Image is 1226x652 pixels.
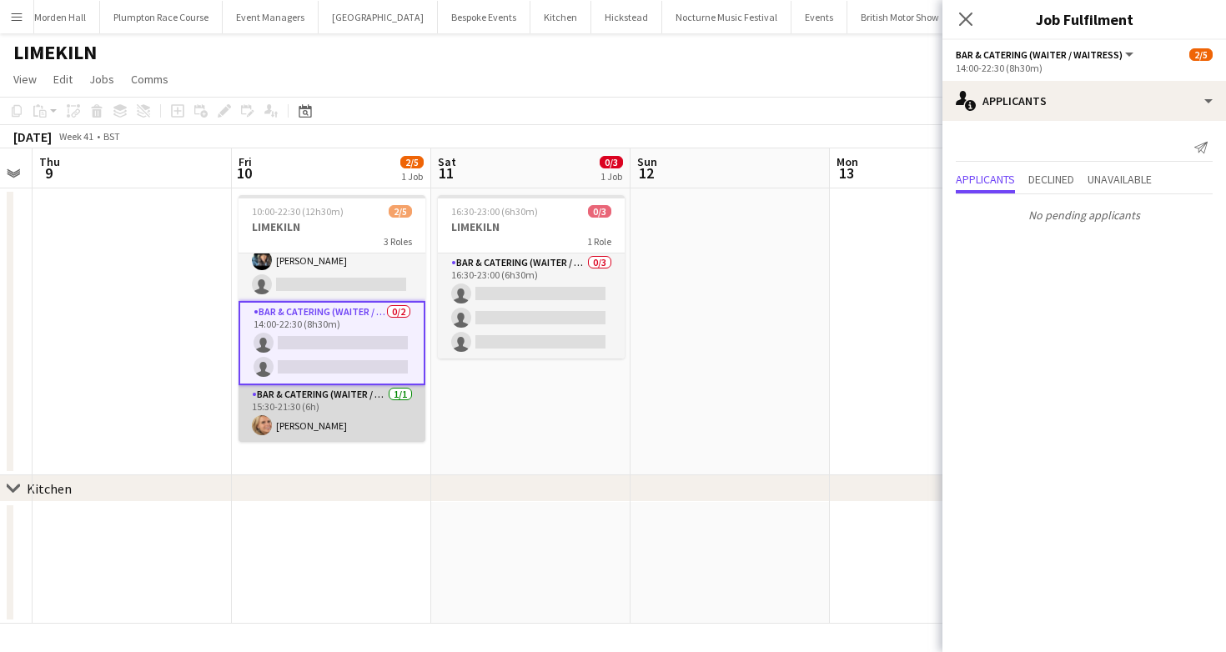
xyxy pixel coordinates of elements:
[223,1,319,33] button: Event Managers
[942,201,1226,229] p: No pending applicants
[27,480,72,497] div: Kitchen
[438,253,625,359] app-card-role: Bar & Catering (Waiter / waitress)0/316:30-23:00 (6h30m)
[239,195,425,442] app-job-card: 10:00-22:30 (12h30m)2/5LIMEKILN3 RolesBar & Catering (Waiter / waitress)1/210:00-20:00 (10h)[PERS...
[438,154,456,169] span: Sat
[438,1,530,33] button: Bespoke Events
[47,68,79,90] a: Edit
[956,173,1015,185] span: Applicants
[103,130,120,143] div: BST
[956,62,1213,74] div: 14:00-22:30 (8h30m)
[588,205,611,218] span: 0/3
[7,68,43,90] a: View
[124,68,175,90] a: Comms
[100,1,223,33] button: Plumpton Race Course
[662,1,791,33] button: Nocturne Music Festival
[239,220,425,301] app-card-role: Bar & Catering (Waiter / waitress)1/210:00-20:00 (10h)[PERSON_NAME]
[239,385,425,442] app-card-role: Bar & Catering (Waiter / waitress)1/115:30-21:30 (6h)[PERSON_NAME]
[400,156,424,168] span: 2/5
[600,170,622,183] div: 1 Job
[236,163,252,183] span: 10
[1189,48,1213,61] span: 2/5
[635,163,657,183] span: 12
[389,205,412,218] span: 2/5
[591,1,662,33] button: Hickstead
[438,219,625,234] h3: LIMEKILN
[438,195,625,359] app-job-card: 16:30-23:00 (6h30m)0/3LIMEKILN1 RoleBar & Catering (Waiter / waitress)0/316:30-23:00 (6h30m)
[239,219,425,234] h3: LIMEKILN
[956,48,1123,61] span: Bar & Catering (Waiter / waitress)
[435,163,456,183] span: 11
[834,163,858,183] span: 13
[37,163,60,183] span: 9
[39,154,60,169] span: Thu
[13,40,97,65] h1: LIMEKILN
[131,72,168,87] span: Comms
[401,170,423,183] div: 1 Job
[847,1,953,33] button: British Motor Show
[600,156,623,168] span: 0/3
[55,130,97,143] span: Week 41
[319,1,438,33] button: [GEOGRAPHIC_DATA]
[252,205,344,218] span: 10:00-22:30 (12h30m)
[83,68,121,90] a: Jobs
[791,1,847,33] button: Events
[1028,173,1074,185] span: Declined
[13,72,37,87] span: View
[956,48,1136,61] button: Bar & Catering (Waiter / waitress)
[239,301,425,385] app-card-role: Bar & Catering (Waiter / waitress)0/214:00-22:30 (8h30m)
[239,154,252,169] span: Fri
[384,235,412,248] span: 3 Roles
[587,235,611,248] span: 1 Role
[89,72,114,87] span: Jobs
[21,1,100,33] button: Morden Hall
[942,8,1226,30] h3: Job Fulfilment
[530,1,591,33] button: Kitchen
[837,154,858,169] span: Mon
[53,72,73,87] span: Edit
[451,205,538,218] span: 16:30-23:00 (6h30m)
[1088,173,1152,185] span: Unavailable
[942,81,1226,121] div: Applicants
[13,128,52,145] div: [DATE]
[637,154,657,169] span: Sun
